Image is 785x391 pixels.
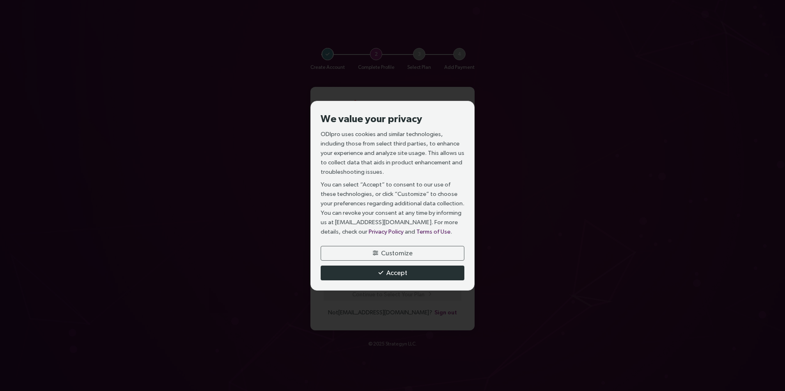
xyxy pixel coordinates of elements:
span: Accept [386,268,407,278]
a: Terms of Use [416,228,450,235]
button: Customize [321,246,464,261]
a: Privacy Policy [369,228,404,235]
span: Customize [381,248,413,258]
h3: We value your privacy [321,111,464,126]
p: ODIpro uses cookies and similar technologies, including those from select third parties, to enhan... [321,129,464,176]
p: You can select “Accept” to consent to our use of these technologies, or click “Customize” to choo... [321,180,464,236]
button: Accept [321,266,464,280]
